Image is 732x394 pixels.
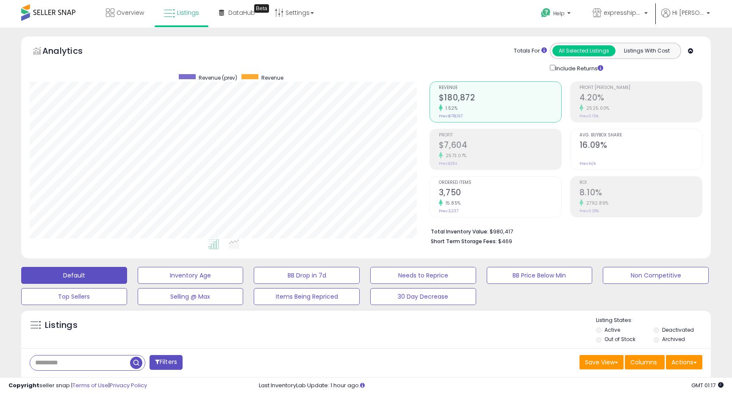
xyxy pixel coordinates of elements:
[579,140,702,152] h2: 16.09%
[579,180,702,185] span: ROI
[439,208,458,214] small: Prev: 3,237
[579,114,599,119] small: Prev: 0.16%
[370,288,476,305] button: 30 Day Decrease
[579,355,624,369] button: Save View
[603,267,709,284] button: Non Competitive
[552,45,616,56] button: All Selected Listings
[150,355,183,370] button: Filters
[45,319,78,331] h5: Listings
[662,336,685,343] label: Archived
[662,326,694,333] label: Deactivated
[534,1,579,28] a: Help
[583,200,609,206] small: 2792.86%
[604,336,635,343] label: Out of Stock
[21,267,127,284] button: Default
[604,326,620,333] label: Active
[42,45,99,59] h5: Analytics
[579,86,702,90] span: Profit [PERSON_NAME]
[514,47,547,55] div: Totals For
[254,288,360,305] button: Items Being Repriced
[138,267,244,284] button: Inventory Age
[661,8,710,28] a: Hi [PERSON_NAME]
[254,4,269,13] div: Tooltip anchor
[604,8,642,17] span: expresshipping
[579,93,702,104] h2: 4.20%
[596,316,710,325] p: Listing States:
[630,358,657,366] span: Columns
[439,93,561,104] h2: $180,872
[439,180,561,185] span: Ordered Items
[666,355,702,369] button: Actions
[541,8,551,18] i: Get Help
[21,288,127,305] button: Top Sellers
[443,153,467,159] small: 2573.07%
[625,355,665,369] button: Columns
[138,288,244,305] button: Selling @ Max
[579,188,702,199] h2: 8.10%
[439,188,561,199] h2: 3,750
[439,133,561,138] span: Profit
[199,74,237,81] span: Revenue (prev)
[615,45,678,56] button: Listings With Cost
[439,140,561,152] h2: $7,604
[431,228,488,235] b: Total Inventory Value:
[254,267,360,284] button: BB Drop in 7d
[370,267,476,284] button: Needs to Reprice
[691,381,724,389] span: 2025-10-14 01:17 GMT
[261,74,283,81] span: Revenue
[498,237,512,245] span: $469
[443,105,458,111] small: 1.52%
[8,382,147,390] div: seller snap | |
[443,200,461,206] small: 15.85%
[672,8,704,17] span: Hi [PERSON_NAME]
[487,267,593,284] button: BB Price Below Min
[579,161,596,166] small: Prev: N/A
[439,86,561,90] span: Revenue
[439,114,463,119] small: Prev: $178,167
[8,381,39,389] strong: Copyright
[116,8,144,17] span: Overview
[259,382,724,390] div: Last InventoryLab Update: 1 hour ago.
[228,8,255,17] span: DataHub
[72,381,108,389] a: Terms of Use
[553,10,565,17] span: Help
[543,63,613,73] div: Include Returns
[110,381,147,389] a: Privacy Policy
[439,161,457,166] small: Prev: $284
[579,133,702,138] span: Avg. Buybox Share
[177,8,199,17] span: Listings
[431,226,696,236] li: $980,417
[431,238,497,245] b: Short Term Storage Fees:
[579,208,599,214] small: Prev: 0.28%
[583,105,610,111] small: 2525.00%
